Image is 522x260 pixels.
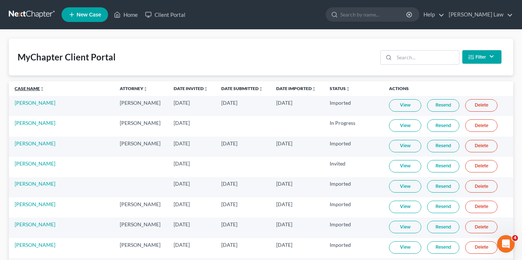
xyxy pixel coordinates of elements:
a: View [389,99,421,112]
span: [DATE] [174,160,190,167]
i: unfold_more [204,87,208,91]
span: [DATE] [221,100,237,106]
a: View [389,221,421,233]
td: Imported [324,197,384,218]
span: [DATE] [276,242,292,248]
a: [PERSON_NAME] [15,140,55,146]
a: Date Invitedunfold_more [174,86,208,91]
a: [PERSON_NAME] [15,242,55,248]
span: [DATE] [276,140,292,146]
a: Delete [465,201,497,213]
input: Search... [394,51,459,64]
a: Resend [427,140,459,152]
a: Resend [427,221,459,233]
a: [PERSON_NAME] [15,221,55,227]
span: [DATE] [221,140,237,146]
a: [PERSON_NAME] [15,100,55,106]
button: Filter [462,50,501,64]
a: View [389,119,421,132]
span: [DATE] [174,221,190,227]
span: [DATE] [174,120,190,126]
a: Delete [465,99,497,112]
a: [PERSON_NAME] Law [445,8,513,21]
i: unfold_more [40,87,44,91]
div: MyChapter Client Portal [18,51,116,63]
td: [PERSON_NAME] [114,238,168,258]
a: Delete [465,180,497,193]
td: [PERSON_NAME] [114,96,168,116]
td: [PERSON_NAME] [114,218,168,238]
a: Delete [465,221,497,233]
span: [DATE] [174,181,190,187]
a: Attorneyunfold_more [120,86,148,91]
a: Date Submittedunfold_more [221,86,263,91]
a: Resend [427,180,459,193]
a: Statusunfold_more [330,86,350,91]
td: Invited [324,157,384,177]
a: Resend [427,201,459,213]
td: [PERSON_NAME] [114,137,168,157]
a: View [389,241,421,254]
span: [DATE] [174,201,190,207]
span: [DATE] [174,242,190,248]
span: New Case [77,12,101,18]
a: Delete [465,241,497,254]
a: Date Importedunfold_more [276,86,316,91]
a: [PERSON_NAME] [15,160,55,167]
a: Help [420,8,444,21]
i: unfold_more [346,87,350,91]
a: View [389,140,421,152]
a: View [389,201,421,213]
i: unfold_more [143,87,148,91]
span: [DATE] [276,221,292,227]
th: Actions [383,81,513,96]
span: [DATE] [221,181,237,187]
td: In Progress [324,116,384,136]
a: [PERSON_NAME] [15,120,55,126]
span: [DATE] [174,100,190,106]
a: Delete [465,140,497,152]
a: Delete [465,119,497,132]
a: [PERSON_NAME] [15,181,55,187]
td: Imported [324,238,384,258]
a: Delete [465,160,497,172]
a: Resend [427,119,459,132]
iframe: Intercom live chat [497,235,515,253]
i: unfold_more [312,87,316,91]
a: View [389,180,421,193]
i: unfold_more [259,87,263,91]
a: Resend [427,99,459,112]
a: Case Nameunfold_more [15,86,44,91]
span: [DATE] [174,140,190,146]
span: [DATE] [221,201,237,207]
td: Imported [324,177,384,197]
span: [DATE] [276,100,292,106]
span: 4 [512,235,518,241]
span: [DATE] [221,242,237,248]
a: Resend [427,160,459,172]
td: Imported [324,137,384,157]
td: [PERSON_NAME] [114,116,168,136]
a: View [389,160,421,172]
a: Client Portal [141,8,189,21]
a: Resend [427,241,459,254]
td: Imported [324,218,384,238]
span: [DATE] [276,201,292,207]
span: [DATE] [276,181,292,187]
td: Imported [324,96,384,116]
td: [PERSON_NAME] [114,197,168,218]
a: Home [110,8,141,21]
a: [PERSON_NAME] [15,201,55,207]
input: Search by name... [340,8,407,21]
span: [DATE] [221,221,237,227]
